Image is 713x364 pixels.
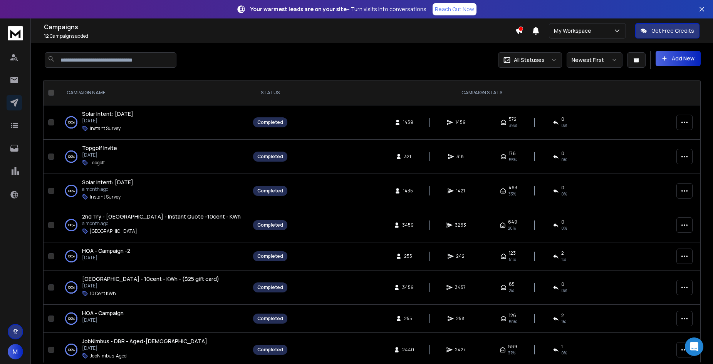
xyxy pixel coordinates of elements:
[82,110,133,117] span: Solar Intent: [DATE]
[257,316,283,322] div: Completed
[508,185,517,191] span: 463
[90,291,116,297] p: 10 Cent KWh
[68,284,75,291] p: 100 %
[82,152,117,158] p: [DATE]
[44,33,49,39] span: 12
[90,194,121,200] p: Instant Survey
[8,344,23,359] button: M
[514,56,545,64] p: All Statuses
[561,287,567,294] span: 0 %
[68,187,75,195] p: 100 %
[561,219,564,225] span: 0
[68,119,75,126] p: 100 %
[508,191,516,197] span: 33 %
[508,344,517,350] span: 889
[456,188,465,194] span: 1421
[82,337,207,345] a: JobNimbus - DBR - Aged-[DEMOGRAPHIC_DATA]
[561,350,567,356] span: 0 %
[257,188,283,194] div: Completed
[90,353,127,359] p: JobNimbus-Aged
[635,23,700,38] button: Get Free Credits
[82,144,117,152] a: Topgolf Invite
[82,283,219,289] p: [DATE]
[90,125,121,132] p: Instant Survey
[509,250,516,256] span: 123
[561,150,564,157] span: 0
[561,344,563,350] span: 1
[250,5,347,13] strong: Your warmest leads are on your site
[509,256,516,262] span: 51 %
[433,3,476,15] a: Reach Out Now
[509,157,517,163] span: 55 %
[82,220,241,227] p: a month ago
[456,253,465,259] span: 242
[455,119,466,125] span: 1459
[404,316,412,322] span: 255
[509,116,517,122] span: 572
[257,347,283,353] div: Completed
[403,119,413,125] span: 1459
[44,22,515,32] h1: Campaigns
[82,179,133,186] a: Solar Intent: [DATE]
[292,80,672,105] th: CAMPAIGN STATS
[404,154,412,160] span: 321
[561,250,564,256] span: 2
[82,309,124,317] a: HOA - Campaign
[685,337,703,356] div: Open Intercom Messenger
[656,51,701,66] button: Add New
[82,213,241,220] span: 2nd Try - [GEOGRAPHIC_DATA] - Instant Quote -10cent - KWh
[561,116,564,122] span: 0
[82,186,133,192] p: a month ago
[402,284,414,291] span: 3459
[8,26,23,40] img: logo
[561,319,566,325] span: 1 %
[651,27,694,35] p: Get Free Credits
[257,154,283,160] div: Completed
[508,219,517,225] span: 649
[257,119,283,125] div: Completed
[455,347,466,353] span: 2427
[509,287,514,294] span: 2 %
[561,256,566,262] span: 1 %
[561,225,567,231] span: 0 %
[68,221,75,229] p: 100 %
[82,118,133,124] p: [DATE]
[82,275,219,283] a: [GEOGRAPHIC_DATA] - 10cent - KWh - ($25 gift card)
[57,305,248,333] td: 100%HOA - Campaign[DATE]
[82,247,130,255] a: HOA - Campaign -2
[82,317,124,323] p: [DATE]
[57,208,248,242] td: 100%2nd Try - [GEOGRAPHIC_DATA] - Instant Quote -10cent - KWha month ago[GEOGRAPHIC_DATA]
[456,316,465,322] span: 258
[68,315,75,322] p: 100 %
[57,270,248,305] td: 100%[GEOGRAPHIC_DATA] - 10cent - KWh - ($25 gift card)[DATE]10 Cent KWh
[257,253,283,259] div: Completed
[554,27,594,35] p: My Workspace
[57,174,248,208] td: 100%Solar Intent: [DATE]a month agoInstant Survey
[250,5,426,13] p: – Turn visits into conversations
[561,185,564,191] span: 0
[257,284,283,291] div: Completed
[44,33,515,39] p: Campaigns added
[508,225,516,231] span: 20 %
[403,188,413,194] span: 1435
[561,191,567,197] span: 0 %
[509,312,516,319] span: 126
[508,350,515,356] span: 37 %
[509,122,517,129] span: 39 %
[248,80,292,105] th: STATUS
[68,252,75,260] p: 100 %
[509,281,515,287] span: 85
[509,150,516,157] span: 176
[402,222,414,228] span: 3459
[57,242,248,270] td: 100%HOA - Campaign -2[DATE]
[57,105,248,140] td: 100%Solar Intent: [DATE][DATE]Instant Survey
[57,140,248,174] td: 100%Topgolf Invite[DATE]Topgolf
[68,153,75,160] p: 100 %
[82,213,241,220] a: 2nd Try - [GEOGRAPHIC_DATA] - Instant Quote -10cent - KWh
[404,253,412,259] span: 255
[82,110,133,118] a: Solar Intent: [DATE]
